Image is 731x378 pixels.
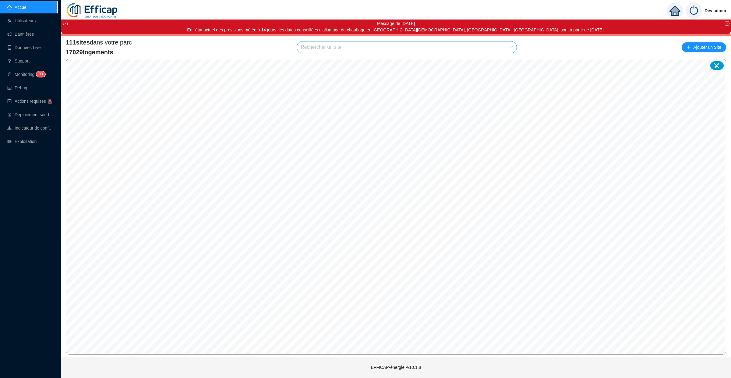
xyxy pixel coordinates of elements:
a: codeDebug [7,85,27,90]
span: plus [687,45,691,49]
a: clusterDéploiement sondes [7,112,54,117]
span: EFFICAP-énergie - v10.1.8 [371,365,421,370]
span: 17029 logements [66,48,132,56]
i: 1 / 3 [62,22,68,26]
a: homeAccueil [7,5,28,10]
button: Ajouter un Site [682,42,726,52]
a: questionSupport [7,59,30,63]
div: Message de [DATE] [187,20,605,27]
sup: 33 [36,71,45,77]
a: databaseDonnées Live [7,45,41,50]
a: monitorMonitoring33 [7,72,44,77]
a: teamUtilisateurs [7,18,36,23]
span: dans votre parc [66,38,132,47]
span: home [669,5,680,16]
span: 3 [41,72,43,76]
a: slidersExploitation [7,139,37,144]
div: En l'état actuel des prévisions météo à 14 jours, les dates conseillées d'allumage du chauffage e... [187,27,605,33]
span: close-circle [725,21,729,26]
span: Ajouter un Site [693,43,721,52]
a: heat-mapIndicateur de confort [7,126,54,130]
span: Actions requises 🚨 [15,99,52,104]
img: power [686,2,702,19]
span: 3 [39,72,41,76]
span: 111 sites [66,39,90,46]
span: Dev admin [705,1,726,20]
a: notificationBannières [7,32,34,37]
span: check-square [7,99,12,103]
canvas: Map [66,59,726,354]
